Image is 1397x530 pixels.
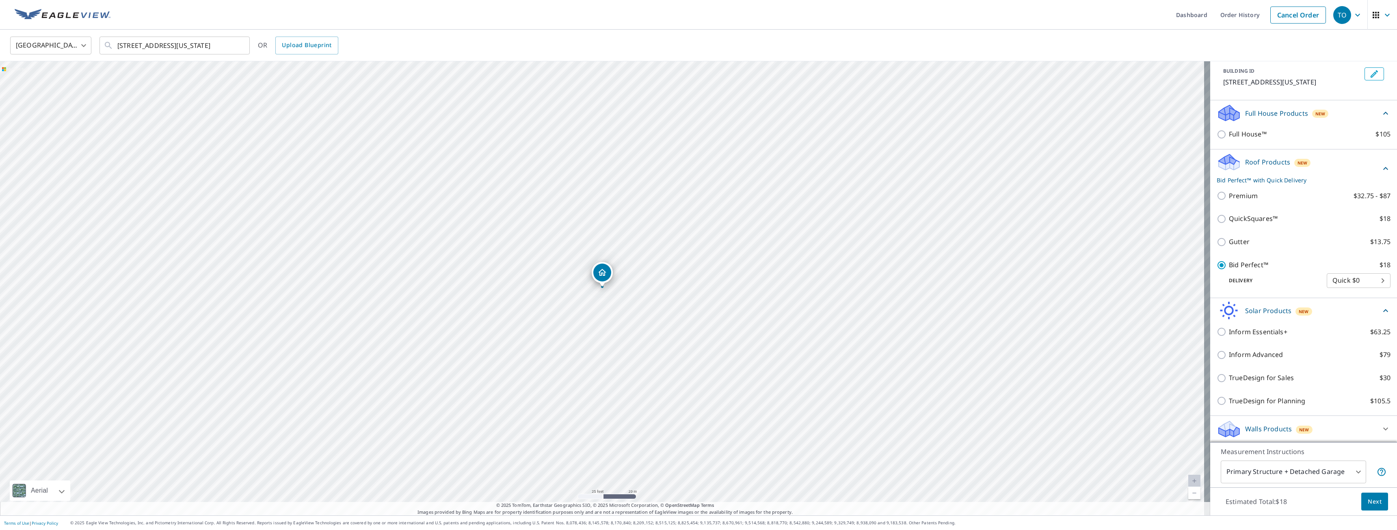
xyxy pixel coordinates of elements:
[1217,176,1381,184] p: Bid Perfect™ with Quick Delivery
[1315,110,1326,117] span: New
[10,34,91,57] div: [GEOGRAPHIC_DATA]
[70,520,1393,526] p: © 2025 Eagle View Technologies, Inc. and Pictometry International Corp. All Rights Reserved. Repo...
[1217,419,1391,439] div: Walls ProductsNew
[1188,487,1200,499] a: Current Level 20, Zoom Out
[701,502,714,508] a: Terms
[1370,327,1391,337] p: $63.25
[117,34,233,57] input: Search by address or latitude-longitude
[1229,214,1278,224] p: QuickSquares™
[1361,493,1388,511] button: Next
[1299,308,1309,315] span: New
[1368,497,1382,507] span: Next
[1219,493,1293,511] p: Estimated Total: $18
[1229,129,1267,139] p: Full House™
[1245,157,1290,167] p: Roof Products
[1298,160,1308,166] span: New
[1375,129,1391,139] p: $105
[1327,269,1391,292] div: Quick $0
[1377,467,1386,477] span: Your report will include the primary structure and a detached garage if one exists.
[258,37,338,54] div: OR
[1333,6,1351,24] div: TO
[1365,67,1384,80] button: Edit building 1
[1229,237,1250,247] p: Gutter
[1229,396,1305,406] p: TrueDesign for Planning
[282,40,331,50] span: Upload Blueprint
[1245,306,1291,316] p: Solar Products
[4,521,58,526] p: |
[1245,424,1292,434] p: Walls Products
[1221,447,1386,456] p: Measurement Instructions
[1354,191,1391,201] p: $32.75 - $87
[1223,77,1361,87] p: [STREET_ADDRESS][US_STATE]
[1380,350,1391,360] p: $79
[665,502,699,508] a: OpenStreetMap
[1223,67,1254,74] p: BUILDING ID
[1270,6,1326,24] a: Cancel Order
[1299,426,1309,433] span: New
[1229,327,1287,337] p: Inform Essentials+
[1370,396,1391,406] p: $105.5
[1380,373,1391,383] p: $30
[1245,108,1308,118] p: Full House Products
[275,37,338,54] a: Upload Blueprint
[32,520,58,526] a: Privacy Policy
[15,9,110,21] img: EV Logo
[1229,350,1283,360] p: Inform Advanced
[1229,260,1268,270] p: Bid Perfect™
[1221,461,1366,483] div: Primary Structure + Detached Garage
[1380,260,1391,270] p: $18
[1370,237,1391,247] p: $13.75
[1188,475,1200,487] a: Current Level 20, Zoom In Disabled
[1217,277,1327,284] p: Delivery
[1229,191,1258,201] p: Premium
[1229,373,1294,383] p: TrueDesign for Sales
[28,480,50,501] div: Aerial
[592,262,613,287] div: Dropped pin, building 1, Residential property, 2990 E Washington St Phoenix, AZ 85034
[1217,153,1391,184] div: Roof ProductsNewBid Perfect™ with Quick Delivery
[1380,214,1391,224] p: $18
[496,502,714,509] span: © 2025 TomTom, Earthstar Geographics SIO, © 2025 Microsoft Corporation, ©
[1217,104,1391,123] div: Full House ProductsNew
[10,480,70,501] div: Aerial
[4,520,29,526] a: Terms of Use
[1217,301,1391,320] div: Solar ProductsNew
